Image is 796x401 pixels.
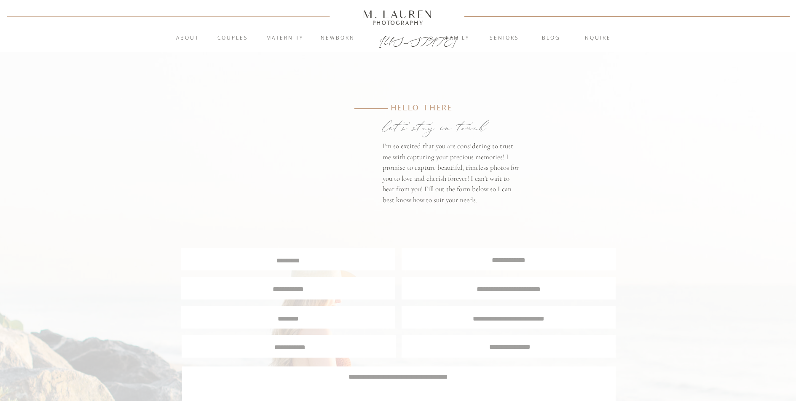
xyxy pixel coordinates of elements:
[482,34,527,43] a: Seniors
[338,10,458,19] a: M. Lauren
[379,35,418,45] a: [US_STATE]
[315,34,361,43] a: Newborn
[574,34,619,43] a: inquire
[359,21,437,25] a: Photography
[210,34,256,43] a: Couples
[435,34,480,43] a: Family
[528,34,574,43] a: blog
[383,141,521,212] p: I'm so excited that you are considering to trust me with capturing your precious memories! I prom...
[172,34,204,43] a: About
[383,116,521,139] p: let's stay in touch
[391,102,499,116] p: Hello there
[262,34,308,43] a: Maternity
